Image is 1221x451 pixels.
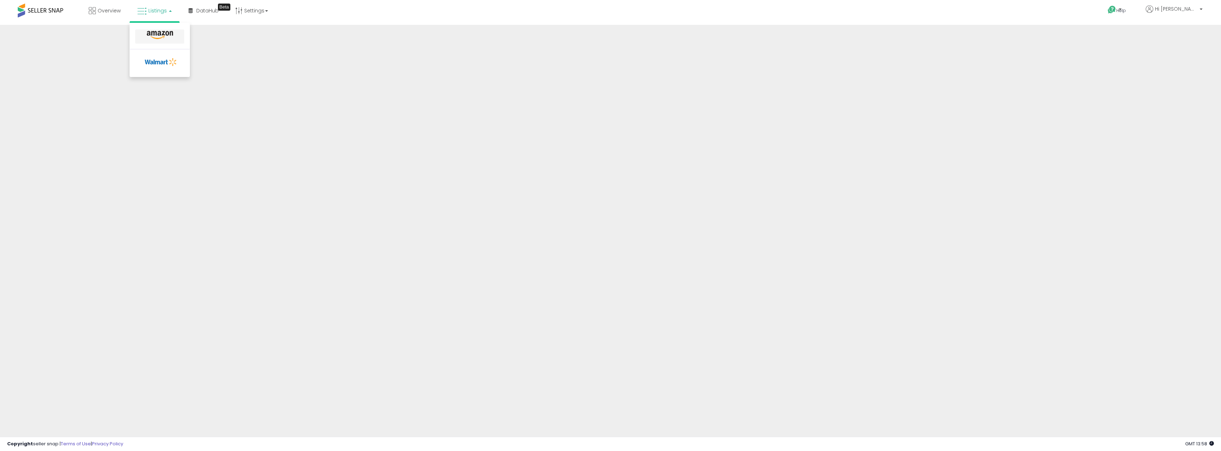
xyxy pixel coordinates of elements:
a: Privacy Policy [92,440,123,447]
a: Terms of Use [61,440,91,447]
i: Get Help [1107,5,1116,14]
a: Hi [PERSON_NAME] [1146,5,1203,21]
span: Help [1116,7,1126,13]
div: seller snap | | [7,441,123,447]
span: Hi [PERSON_NAME] [1155,5,1198,12]
strong: Copyright [7,440,33,447]
span: DataHub [196,7,219,14]
span: 2025-10-10 13:58 GMT [1185,440,1214,447]
span: Overview [98,7,121,14]
span: Listings [148,7,167,14]
div: Tooltip anchor [218,4,230,11]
